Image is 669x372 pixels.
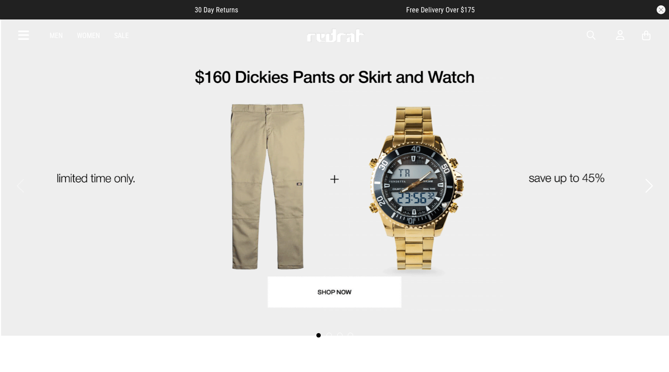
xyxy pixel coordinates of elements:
a: Sale [114,31,129,40]
button: Previous slide [14,176,26,196]
button: Next slide [643,176,655,196]
iframe: Customer reviews powered by Trustpilot [256,5,388,14]
span: Free Delivery Over $175 [406,6,475,14]
span: 30 Day Returns [195,6,238,14]
img: Redrat logo [306,29,365,42]
a: Men [50,31,63,40]
a: Women [77,31,100,40]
